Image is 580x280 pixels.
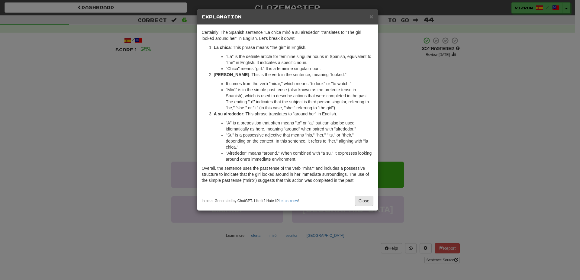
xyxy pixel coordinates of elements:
[226,132,373,150] li: "Su" is a possessive adjective that means "his," "her," "its," or "their," depending on the conte...
[214,45,231,50] strong: La chica
[226,150,373,162] li: "Alrededor" means "around." When combined with "a su," it expresses looking around one's immediat...
[279,199,298,203] a: Let us know
[226,120,373,132] li: "A" is a preposition that often means "to" or "at" but can also be used idiomatically as here, me...
[214,111,373,117] p: : This phrase translates to "around her" in English.
[226,66,373,72] li: "Chica" means "girl." It is a feminine singular noun.
[369,13,373,20] button: Close
[214,111,243,116] strong: A su alrededor
[202,14,373,20] h5: Explanation
[214,44,373,50] p: : This phrase means "the girl" in English.
[214,72,373,78] p: : This is the verb in the sentence, meaning "looked."
[355,196,373,206] button: Close
[369,13,373,20] span: ×
[226,53,373,66] li: "La" is the definite article for feminine singular nouns in Spanish, equivalent to "the" in Engli...
[202,198,299,204] small: In beta. Generated by ChatGPT. Like it? Hate it? !
[226,87,373,111] li: "Miró" is in the simple past tense (also known as the preterite tense in Spanish), which is used ...
[226,81,373,87] li: It comes from the verb "mirar," which means "to look" or "to watch."
[202,29,373,41] p: Certainly! The Spanish sentence "La chica miró a su alrededor" translates to "The girl looked aro...
[214,72,249,77] strong: [PERSON_NAME]
[202,165,373,183] p: Overall, the sentence uses the past tense of the verb "mirar" and includes a possessive structure...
